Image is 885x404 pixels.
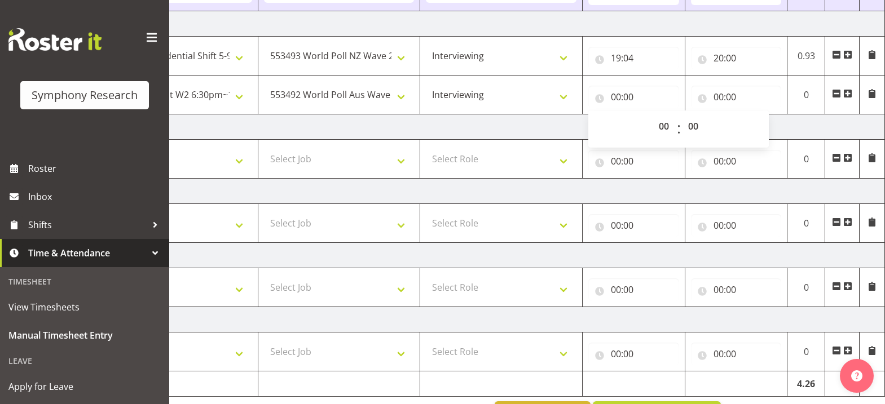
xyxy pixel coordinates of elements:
img: Rosterit website logo [8,28,102,51]
td: 0 [787,76,825,114]
a: Manual Timesheet Entry [3,321,166,349]
div: Symphony Research [32,87,138,104]
span: Time & Attendance [28,245,147,261]
td: [DATE] [96,179,885,204]
input: Click to select... [588,47,679,69]
td: 0 [787,332,825,371]
td: [DATE] [96,307,885,332]
input: Click to select... [588,150,679,172]
img: help-xxl-2.png [851,370,862,381]
span: Apply for Leave [8,378,161,395]
input: Click to select... [588,214,679,237]
input: Click to select... [588,343,679,365]
input: Click to select... [691,47,782,69]
input: Click to select... [691,150,782,172]
input: Click to select... [588,86,679,108]
td: Total Hours [96,371,258,397]
span: Roster [28,160,164,177]
td: 4.26 [787,371,825,397]
span: : [677,115,681,143]
td: [DATE] [96,243,885,268]
span: View Timesheets [8,299,161,316]
td: 0 [787,140,825,179]
td: 0 [787,204,825,243]
a: View Timesheets [3,293,166,321]
input: Click to select... [691,86,782,108]
input: Click to select... [691,214,782,237]
span: Shifts [28,216,147,233]
td: [DATE] [96,11,885,37]
input: Click to select... [691,278,782,301]
a: Apply for Leave [3,372,166,401]
span: Inbox [28,188,164,205]
input: Click to select... [691,343,782,365]
td: 0.93 [787,37,825,76]
td: 0 [787,268,825,307]
div: Timesheet [3,270,166,293]
td: [DATE] [96,114,885,140]
span: Manual Timesheet Entry [8,327,161,344]
div: Leave [3,349,166,372]
input: Click to select... [588,278,679,301]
